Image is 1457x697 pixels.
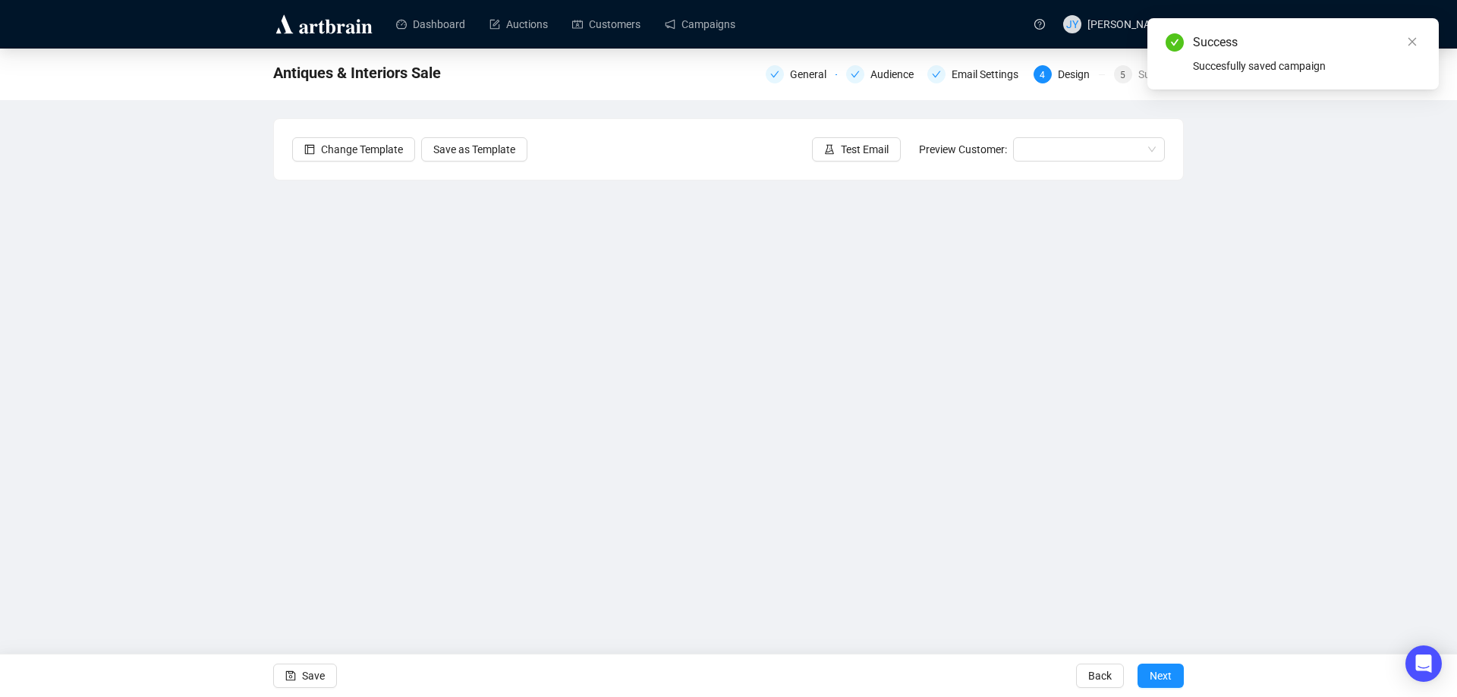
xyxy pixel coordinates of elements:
[1138,65,1184,83] div: Summary
[790,65,835,83] div: General
[421,137,527,162] button: Save as Template
[572,5,640,44] a: Customers
[1058,65,1099,83] div: Design
[841,141,889,158] span: Test Email
[273,61,441,85] span: Antiques & Interiors Sale
[396,5,465,44] a: Dashboard
[1405,645,1442,682] div: Open Intercom Messenger
[1088,655,1112,697] span: Back
[870,65,923,83] div: Audience
[489,5,548,44] a: Auctions
[1166,33,1184,52] span: check-circle
[851,70,860,79] span: check
[433,141,515,158] span: Save as Template
[927,65,1024,83] div: Email Settings
[919,143,1007,155] span: Preview Customer:
[273,664,337,688] button: Save
[1150,655,1172,697] span: Next
[1404,33,1421,50] a: Close
[273,12,375,36] img: logo
[302,655,325,697] span: Save
[321,141,403,158] span: Change Template
[1034,65,1105,83] div: 4Design
[846,65,917,83] div: Audience
[952,65,1027,83] div: Email Settings
[824,144,835,155] span: experiment
[812,137,901,162] button: Test Email
[1120,70,1125,80] span: 5
[770,70,779,79] span: check
[1040,70,1045,80] span: 4
[766,65,837,83] div: General
[1114,65,1184,83] div: 5Summary
[1138,664,1184,688] button: Next
[665,5,735,44] a: Campaigns
[1087,18,1169,30] span: [PERSON_NAME]
[285,670,296,681] span: save
[1193,33,1421,52] div: Success
[1076,664,1124,688] button: Back
[932,70,941,79] span: check
[1193,58,1421,74] div: Succesfully saved campaign
[1407,36,1418,47] span: close
[1066,16,1078,33] span: JY
[304,144,315,155] span: layout
[292,137,415,162] button: Change Template
[1034,19,1045,30] span: question-circle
